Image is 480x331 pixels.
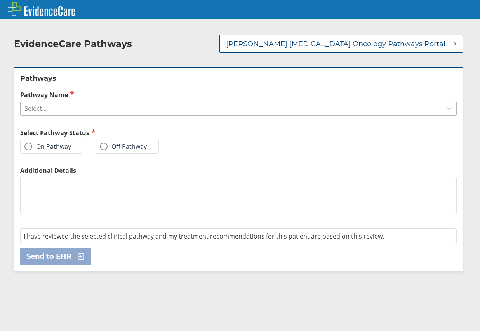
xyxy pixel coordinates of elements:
[24,104,47,113] div: Select...
[24,143,71,150] label: On Pathway
[24,232,384,240] span: I have reviewed the selected clinical pathway and my treatment recommendations for this patient a...
[26,252,71,261] span: Send to EHR
[219,35,463,53] button: [PERSON_NAME] [MEDICAL_DATA] Oncology Pathways Portal
[100,143,147,150] label: Off Pathway
[20,74,457,83] h2: Pathways
[20,90,457,99] label: Pathway Name
[20,128,235,137] h2: Select Pathway Status
[20,166,457,175] label: Additional Details
[8,2,75,16] img: EvidenceCare
[226,39,445,49] span: [PERSON_NAME] [MEDICAL_DATA] Oncology Pathways Portal
[14,38,132,50] h2: EvidenceCare Pathways
[20,248,91,265] button: Send to EHR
